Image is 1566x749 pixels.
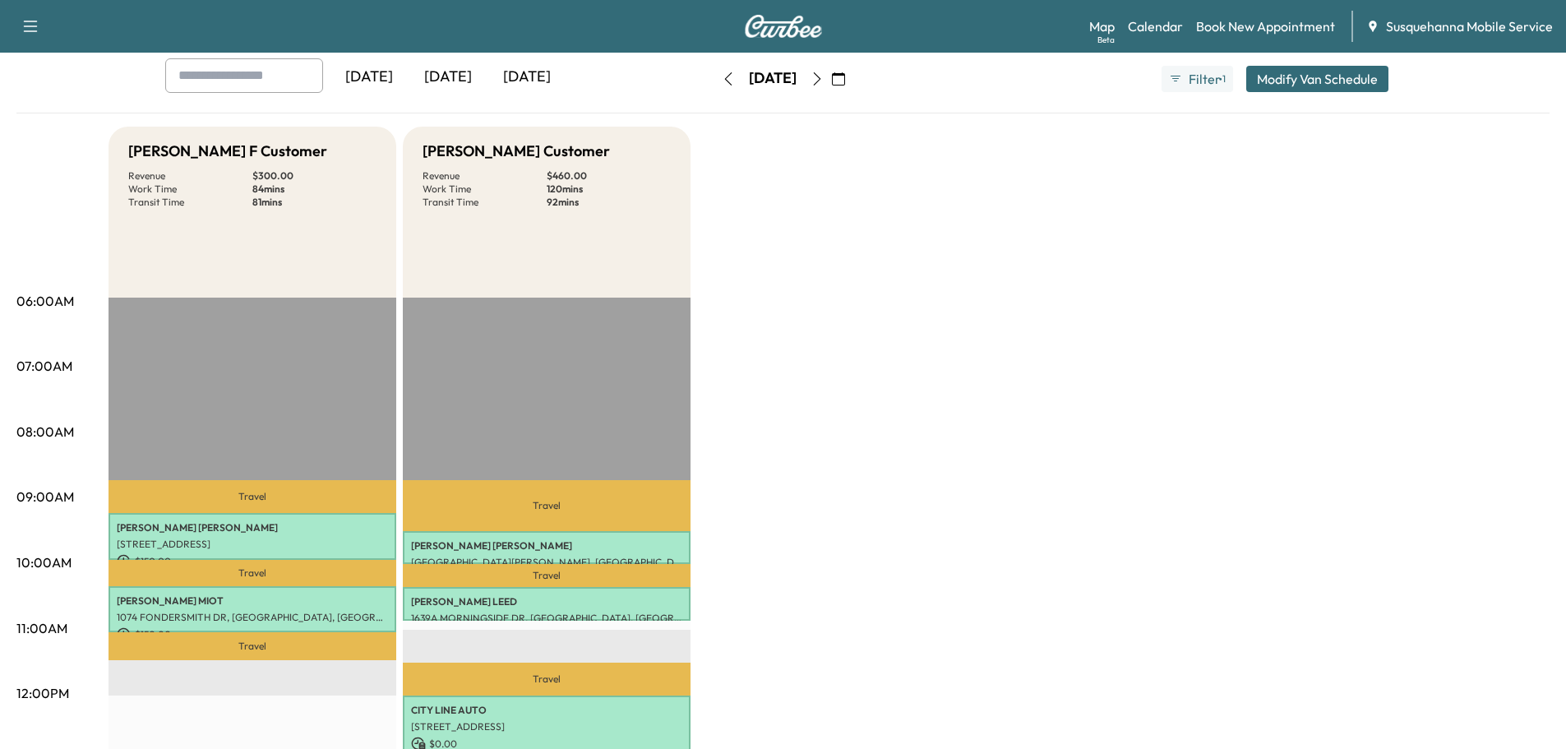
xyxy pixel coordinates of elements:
p: [PERSON_NAME] LEED [411,595,682,608]
p: Transit Time [128,196,252,209]
div: [DATE] [749,68,797,89]
p: [PERSON_NAME] [PERSON_NAME] [117,521,388,534]
p: 92 mins [547,196,671,209]
p: CITY LINE AUTO [411,704,682,717]
p: $ 300.00 [252,169,376,183]
div: Beta [1097,34,1115,46]
p: Revenue [128,169,252,183]
h5: [PERSON_NAME] Customer [423,140,610,163]
p: [GEOGRAPHIC_DATA][PERSON_NAME], [GEOGRAPHIC_DATA], [GEOGRAPHIC_DATA], [GEOGRAPHIC_DATA] [411,556,682,569]
p: 1639A MORNINGSIDE DR, [GEOGRAPHIC_DATA], [GEOGRAPHIC_DATA], [GEOGRAPHIC_DATA] [411,612,682,625]
p: [PERSON_NAME] MIOT [117,594,388,608]
p: Work Time [128,183,252,196]
p: Travel [109,480,396,513]
p: Travel [403,480,691,531]
div: [DATE] [409,58,487,96]
p: 1074 FONDERSMITH DR, [GEOGRAPHIC_DATA], [GEOGRAPHIC_DATA], [GEOGRAPHIC_DATA] [117,611,388,624]
p: Transit Time [423,196,547,209]
p: $ 460.00 [547,169,671,183]
span: 1 [1222,72,1226,86]
p: 08:00AM [16,422,74,442]
p: 06:00AM [16,291,74,311]
p: [STREET_ADDRESS] [117,538,388,551]
p: 07:00AM [16,356,72,376]
p: Revenue [423,169,547,183]
a: Book New Appointment [1196,16,1335,36]
p: Work Time [423,183,547,196]
p: 84 mins [252,183,376,196]
p: 09:00AM [16,487,74,506]
div: [DATE] [330,58,409,96]
span: Filter [1189,69,1218,89]
p: 12:00PM [16,683,69,703]
p: 120 mins [547,183,671,196]
p: Travel [403,564,691,587]
button: Modify Van Schedule [1246,66,1388,92]
div: [DATE] [487,58,566,96]
p: Travel [403,663,691,696]
p: 11:00AM [16,618,67,638]
p: [PERSON_NAME] [PERSON_NAME] [411,539,682,553]
a: Calendar [1128,16,1183,36]
span: Susquehanna Mobile Service [1386,16,1553,36]
p: 81 mins [252,196,376,209]
button: Filter●1 [1162,66,1232,92]
img: Curbee Logo [744,15,823,38]
p: Travel [109,560,396,586]
p: $ 150.00 [117,627,388,642]
span: ● [1218,75,1222,83]
a: MapBeta [1089,16,1115,36]
p: 10:00AM [16,553,72,572]
h5: [PERSON_NAME] F Customer [128,140,327,163]
p: $ 150.00 [117,554,388,569]
p: Travel [109,632,396,660]
p: [STREET_ADDRESS] [411,720,682,733]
